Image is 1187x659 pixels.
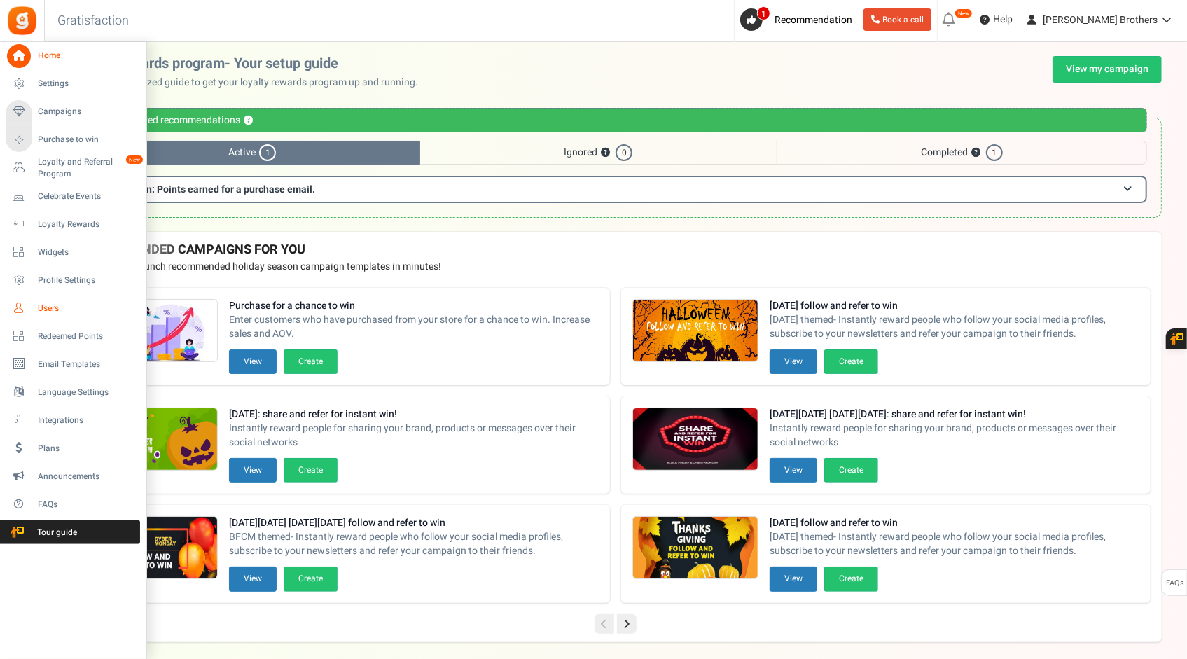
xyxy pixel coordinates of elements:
strong: [DATE][DATE] [DATE][DATE] follow and refer to win [229,516,599,530]
a: Campaigns [6,100,140,124]
strong: [DATE][DATE] [DATE][DATE]: share and refer for instant win! [770,408,1139,422]
span: [DATE] themed- Instantly reward people who follow your social media profiles, subscribe to your n... [770,313,1139,341]
span: Loyalty and Referral Program [38,156,140,180]
button: View [229,458,277,483]
span: Profile Settings [38,275,136,286]
span: 1 [986,144,1003,161]
span: Ignored [420,141,776,165]
span: 1 [259,144,276,161]
span: Home [38,50,136,62]
span: Active [84,141,420,165]
img: Recommended Campaigns [92,517,217,580]
span: Email Templates [38,359,136,370]
span: 1 [757,6,770,20]
img: Recommended Campaigns [92,300,217,363]
button: Create [824,349,878,374]
strong: [DATE]: share and refer for instant win! [229,408,599,422]
button: View [770,567,817,591]
span: Loyalty Rewards [38,218,136,230]
a: View my campaign [1053,56,1162,83]
div: Personalized recommendations [84,108,1147,132]
button: View [229,567,277,591]
button: Create [284,458,338,483]
a: Language Settings [6,380,140,404]
span: Enter customers who have purchased from your store for a chance to win. Increase sales and AOV. [229,313,599,341]
span: Purchase to win [38,134,136,146]
em: New [955,8,973,18]
span: Redeemed Points [38,331,136,342]
a: Announcements [6,464,140,488]
a: 1 Recommendation [740,8,858,31]
a: Widgets [6,240,140,264]
a: Loyalty Rewards [6,212,140,236]
img: Recommended Campaigns [633,300,758,363]
em: New [125,155,144,165]
button: Create [824,458,878,483]
span: Tour guide [6,527,104,539]
a: Help [974,8,1018,31]
span: Campaigns [38,106,136,118]
button: Create [284,349,338,374]
span: Announcements [38,471,136,483]
p: Preview and launch recommended holiday season campaign templates in minutes! [81,260,1151,274]
h2: Loyalty rewards program- Your setup guide [69,56,429,71]
span: Instantly reward people for sharing your brand, products or messages over their social networks [770,422,1139,450]
strong: [DATE] follow and refer to win [770,516,1139,530]
img: Recommended Campaigns [633,408,758,471]
button: View [229,349,277,374]
span: FAQs [38,499,136,511]
strong: Purchase for a chance to win [229,299,599,313]
a: Redeemed Points [6,324,140,348]
span: Users [38,303,136,314]
span: Settings [38,78,136,90]
h3: Gratisfaction [42,7,144,35]
span: Widgets [38,247,136,258]
span: Completed [777,141,1147,165]
a: Users [6,296,140,320]
a: Integrations [6,408,140,432]
img: Recommended Campaigns [633,517,758,580]
h4: RECOMMENDED CAMPAIGNS FOR YOU [81,243,1151,257]
a: Celebrate Events [6,184,140,208]
p: Use this personalized guide to get your loyalty rewards program up and running. [69,76,429,90]
button: Create [824,567,878,591]
span: Plans [38,443,136,455]
a: Book a call [863,8,931,31]
span: [DATE] themed- Instantly reward people who follow your social media profiles, subscribe to your n... [770,530,1139,558]
span: Integrations [38,415,136,426]
span: Turn on: Points earned for a purchase email. [118,182,315,197]
span: Language Settings [38,387,136,398]
span: [PERSON_NAME] Brothers [1043,13,1158,27]
a: Purchase to win [6,128,140,152]
button: ? [971,148,980,158]
a: FAQs [6,492,140,516]
span: Help [990,13,1013,27]
img: Recommended Campaigns [92,408,217,471]
a: Settings [6,72,140,96]
button: View [770,458,817,483]
span: Instantly reward people for sharing your brand, products or messages over their social networks [229,422,599,450]
span: Celebrate Events [38,190,136,202]
a: Loyalty and Referral Program New [6,156,140,180]
strong: [DATE] follow and refer to win [770,299,1139,313]
a: Home [6,44,140,68]
a: Profile Settings [6,268,140,292]
span: FAQs [1165,570,1184,597]
button: ? [601,148,610,158]
span: Recommendation [775,13,852,27]
button: Create [284,567,338,591]
span: 0 [616,144,632,161]
span: BFCM themed- Instantly reward people who follow your social media profiles, subscribe to your new... [229,530,599,558]
button: ? [244,116,253,125]
button: View [770,349,817,374]
a: Plans [6,436,140,460]
a: Email Templates [6,352,140,376]
img: Gratisfaction [6,5,38,36]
